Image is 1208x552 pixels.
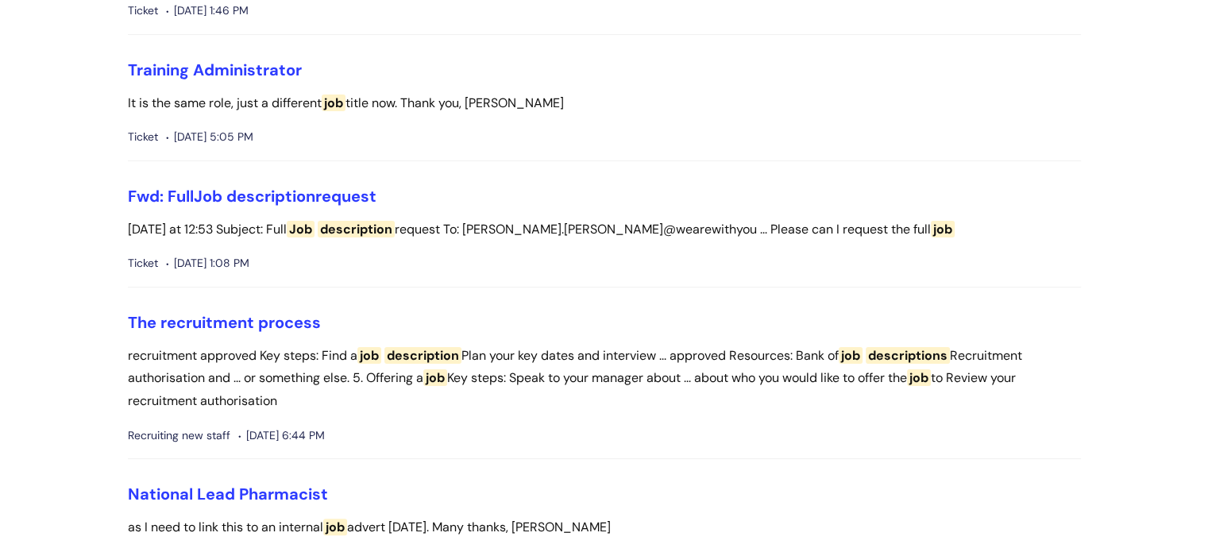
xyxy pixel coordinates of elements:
span: Ticket [128,253,158,273]
span: descriptions [866,347,950,364]
span: Job [194,186,222,207]
a: The recruitment process [128,312,321,333]
span: description [318,221,395,237]
a: Fwd: FullJob descriptionrequest [128,186,376,207]
span: Ticket [128,1,158,21]
span: job [322,95,345,111]
a: Training Administrator [128,60,302,80]
p: It is the same role, just a different title now. Thank you, [PERSON_NAME] [128,92,1081,115]
span: Ticket [128,127,158,147]
span: [DATE] 1:08 PM [166,253,249,273]
p: recruitment approved Key steps: Find a Plan your key dates and interview ... approved Resources: ... [128,345,1081,413]
span: description [226,186,315,207]
p: [DATE] at 12:53 Subject: Full request To: [PERSON_NAME].[PERSON_NAME]@wearewithyou ... Please can... [128,218,1081,241]
p: as I need to link this to an internal advert [DATE]. Many thanks, [PERSON_NAME] [128,516,1081,539]
a: National Lead Pharmacist [128,484,328,504]
span: [DATE] 1:46 PM [166,1,249,21]
span: job [931,221,955,237]
span: [DATE] 5:05 PM [166,127,253,147]
span: job [907,369,931,386]
span: job [323,519,347,535]
span: Job [287,221,315,237]
span: [DATE] 6:44 PM [238,426,325,446]
span: description [384,347,461,364]
span: Recruiting new staff [128,426,230,446]
span: job [357,347,381,364]
span: job [839,347,863,364]
span: job [423,369,447,386]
